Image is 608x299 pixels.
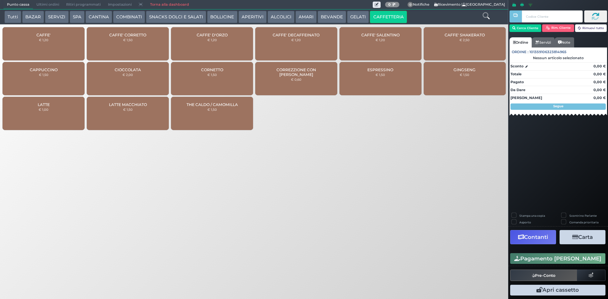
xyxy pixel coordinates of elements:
label: Comanda prioritaria [569,220,598,224]
button: Apri cassetto [510,285,605,296]
span: Impostazioni [104,0,135,9]
small: € 1,20 [207,38,217,42]
button: Pagamento [PERSON_NAME] [510,253,605,264]
span: ESPRESSINO [367,67,393,72]
small: € 1,50 [123,108,133,111]
span: CAFFE' D'ORZO [197,33,228,37]
button: Tutti [4,11,21,23]
button: ALCOLICI [268,11,294,23]
button: SERVIZI [45,11,68,23]
span: GINGSENG [453,67,476,72]
button: CAFFETTERIA [370,11,407,23]
strong: 0,00 € [593,88,606,92]
small: € 1,50 [207,108,217,111]
strong: Segue [553,104,563,108]
a: Note [554,37,574,47]
button: AMARI [295,11,317,23]
span: CAFFE' SALENTINO [361,33,400,37]
a: Servizi [532,37,554,47]
strong: Pagato [510,80,524,84]
span: CAFFE' CORRETTO [109,33,146,37]
span: CIOCCOLATA [115,67,141,72]
span: CAFFE' [36,33,51,37]
label: Stampa una copia [519,214,545,218]
small: € 1,50 [460,73,469,77]
strong: 0,00 € [593,80,606,84]
strong: Sconto [510,64,523,69]
button: SNACKS DOLCI E SALATI [146,11,206,23]
span: CORREZZIONE CON [PERSON_NAME] [261,67,332,77]
a: Torna alla dashboard [146,0,192,9]
small: € 1,20 [291,38,301,42]
small: € 1,20 [39,38,48,42]
label: Asporto [519,220,531,224]
button: APERITIVI [238,11,267,23]
span: LATTE MACCHIATO [109,102,147,107]
div: Nessun articolo selezionato [510,56,607,60]
small: € 1,50 [123,38,133,42]
strong: 0,00 € [593,72,606,76]
button: BOLLICINE [207,11,237,23]
strong: Totale [510,72,522,76]
small: € 1,50 [39,73,48,77]
button: Contanti [510,230,556,244]
span: CORNETTO [201,67,223,72]
span: THE CALDO / CAMOMILLA [187,102,238,107]
button: Pre-Conto [510,270,577,281]
button: Cerca Cliente [510,24,541,32]
b: 0 [388,2,391,7]
button: GELATI [347,11,369,23]
label: Scontrino Parlante [569,214,597,218]
button: Carta [560,230,605,244]
button: CANTINA [85,11,112,23]
button: COMBINATI [113,11,145,23]
span: CAPPUCCINO [30,67,58,72]
span: CAFFE' SHAKERATO [445,33,485,37]
strong: [PERSON_NAME] [510,96,542,100]
small: € 1,00 [39,108,48,111]
span: LATTE [38,102,50,107]
span: 0 [408,2,413,8]
strong: 0,00 € [593,96,606,100]
button: BAZAR [22,11,44,23]
small: € 1,50 [207,73,217,77]
span: 101359106323814965 [529,49,567,55]
small: € 1,50 [376,73,385,77]
small: € 2,50 [459,38,470,42]
small: € 1,20 [376,38,385,42]
a: Ordine [510,37,532,47]
button: Rimuovi tutto [575,24,607,32]
small: € 0,60 [291,78,301,81]
span: CAFFE' DECAFFEINATO [273,33,320,37]
span: Punto cassa [3,0,33,9]
input: Codice Cliente [522,10,582,22]
span: Ritiri programmati [63,0,104,9]
strong: Da Dare [510,88,525,92]
small: € 2,00 [123,73,133,77]
strong: 0,00 € [593,64,606,68]
button: BEVANDE [318,11,346,23]
button: SPA [70,11,85,23]
button: Rim. Cliente [542,24,574,32]
span: Ultimi ordini [33,0,63,9]
span: Ordine : [512,49,529,55]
